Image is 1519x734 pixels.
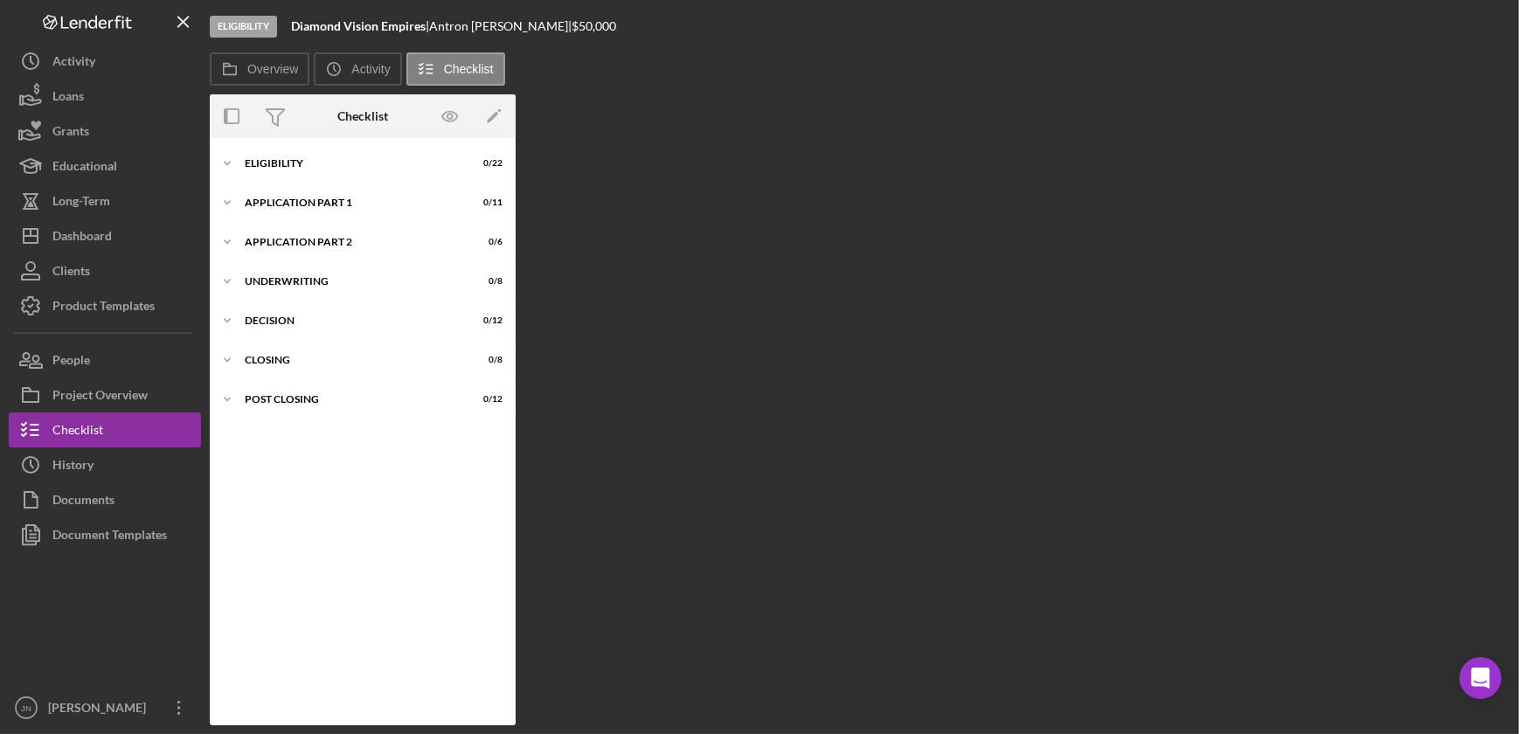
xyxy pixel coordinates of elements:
div: Eligibility [210,16,277,38]
div: Checklist [52,412,103,452]
div: 0 / 11 [471,197,503,208]
label: Checklist [444,62,494,76]
label: Activity [351,62,390,76]
div: Underwriting [245,276,459,287]
b: Diamond Vision Empires [291,18,426,33]
text: JN [21,703,31,713]
button: JN[PERSON_NAME] [9,690,201,725]
div: Eligibility [245,158,459,169]
button: Activity [314,52,401,86]
button: People [9,343,201,377]
button: Checklist [9,412,201,447]
label: Overview [247,62,298,76]
div: Open Intercom Messenger [1460,657,1502,699]
div: Product Templates [52,288,155,328]
div: Dashboard [52,218,112,258]
div: Grants [52,114,89,153]
div: People [52,343,90,382]
div: 0 / 6 [471,237,503,247]
div: Document Templates [52,517,167,557]
button: Loans [9,79,201,114]
button: Documents [9,482,201,517]
button: Clients [9,253,201,288]
div: 0 / 8 [471,355,503,365]
div: Application Part 2 [245,237,459,247]
button: Overview [210,52,309,86]
div: Closing [245,355,459,365]
button: Dashboard [9,218,201,253]
div: Long-Term [52,183,110,223]
div: 0 / 12 [471,394,503,405]
button: Product Templates [9,288,201,323]
div: History [52,447,94,487]
div: Activity [52,44,95,83]
button: Long-Term [9,183,201,218]
div: Educational [52,149,117,188]
div: Decision [245,315,459,326]
button: Grants [9,114,201,149]
button: Checklist [406,52,505,86]
div: Loans [52,79,84,118]
div: 0 / 12 [471,315,503,326]
button: Project Overview [9,377,201,412]
button: History [9,447,201,482]
div: [PERSON_NAME] [44,690,157,730]
button: Activity [9,44,201,79]
div: Documents [52,482,114,522]
div: Clients [52,253,90,293]
span: $50,000 [572,18,616,33]
div: Antron [PERSON_NAME] | [429,19,572,33]
button: Document Templates [9,517,201,552]
button: Educational [9,149,201,183]
div: Project Overview [52,377,148,417]
div: | [291,19,429,33]
div: 0 / 8 [471,276,503,287]
div: Application Part 1 [245,197,459,208]
div: 0 / 22 [471,158,503,169]
div: Post Closing [245,394,459,405]
div: Checklist [337,109,388,123]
